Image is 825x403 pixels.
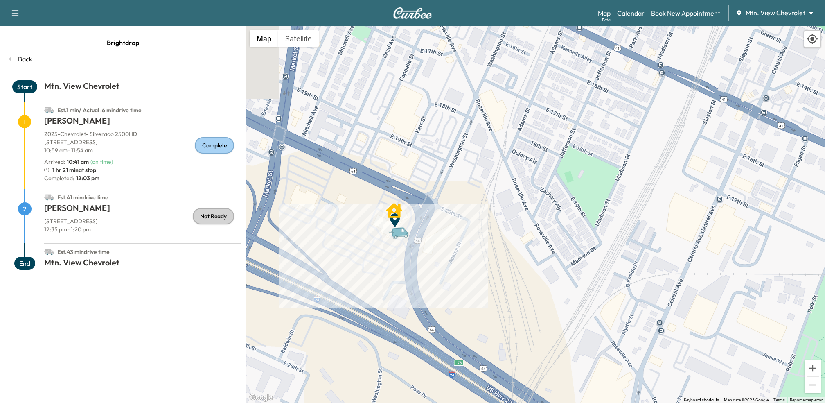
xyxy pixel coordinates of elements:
span: 1 hr 21 min at stop [52,166,96,174]
div: Complete [195,137,234,154]
span: Est. 43 min drive time [57,248,110,256]
span: 10:41 am [67,158,89,165]
gmp-advanced-marker: End Point [387,208,403,224]
img: Curbee Logo [393,7,432,19]
h1: Mtn. View Chevrolet [44,80,241,95]
span: 1 [18,115,31,128]
h1: Mtn. View Chevrolet [44,257,241,272]
span: 2 [18,202,32,215]
button: Zoom in [805,360,821,376]
p: 12:35 pm - 1:20 pm [44,225,241,233]
a: Calendar [617,8,645,18]
a: Report a map error [790,398,823,402]
h1: [PERSON_NAME] [44,202,241,217]
p: Completed: [44,174,241,182]
span: Mtn. View Chevrolet [746,8,805,18]
span: Map data ©2025 Google [724,398,769,402]
div: Beta [602,17,611,23]
a: Open this area in Google Maps (opens a new window) [248,392,275,403]
p: 2025 - Chevrolet - Silverado 2500HD [44,130,241,138]
button: Show satellite imagery [278,30,319,47]
h1: [PERSON_NAME] [44,115,241,130]
span: End [14,257,35,270]
button: Zoom out [805,377,821,393]
p: Arrived : [44,158,89,166]
button: Show street map [250,30,278,47]
div: Recenter map [804,30,821,48]
span: Est. 41 min drive time [57,194,108,201]
button: Keyboard shortcuts [684,397,719,403]
span: ( on time ) [90,158,113,165]
gmp-advanced-marker: Van [388,218,417,233]
a: MapBeta [598,8,611,18]
gmp-advanced-marker: Scott Nixon [386,198,402,215]
span: Est. 1 min / Actual : 6 min drive time [57,106,142,114]
p: Back [18,54,32,64]
a: Terms (opens in new tab) [773,398,785,402]
div: Not Ready [193,208,234,224]
p: [STREET_ADDRESS] [44,217,241,225]
p: 10:59 am - 11:54 am [44,146,241,154]
span: 12:03 pm [74,174,99,182]
a: Book New Appointment [651,8,720,18]
span: Start [12,80,37,93]
img: Google [248,392,275,403]
span: Brightdrop [107,34,139,51]
p: [STREET_ADDRESS] [44,138,241,146]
